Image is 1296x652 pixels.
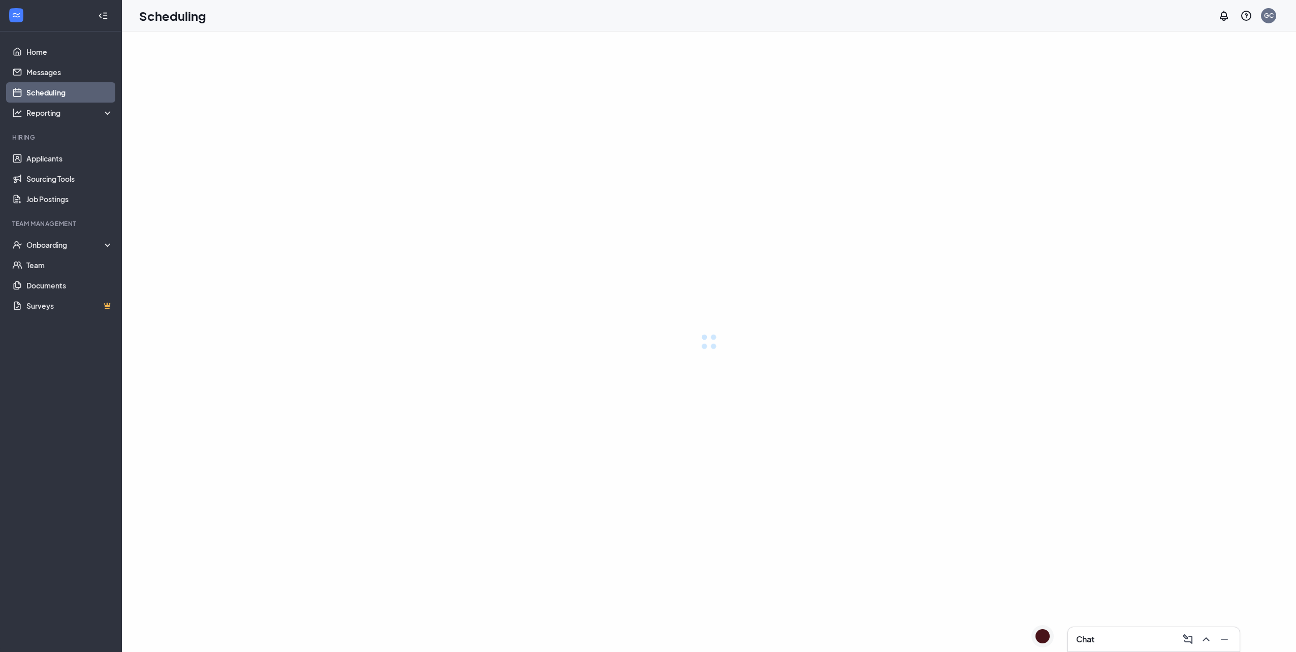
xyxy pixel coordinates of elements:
button: Minimize [1215,631,1232,647]
svg: ComposeMessage [1182,633,1194,645]
a: SurveysCrown [26,296,113,316]
h1: Scheduling [139,7,206,24]
button: ComposeMessage [1179,631,1195,647]
a: Job Postings [26,189,113,209]
div: Onboarding [26,240,114,250]
svg: UserCheck [12,240,22,250]
svg: ChevronUp [1200,633,1212,645]
svg: WorkstreamLogo [11,10,21,20]
svg: Minimize [1218,633,1230,645]
a: Home [26,42,113,62]
div: Reporting [26,108,114,118]
a: Messages [26,62,113,82]
h3: Chat [1076,634,1094,645]
button: ChevronUp [1197,631,1213,647]
svg: Notifications [1218,10,1230,22]
div: Team Management [12,219,111,228]
a: Scheduling [26,82,113,103]
svg: Analysis [12,108,22,118]
svg: Collapse [98,11,108,21]
a: Team [26,255,113,275]
div: Hiring [12,133,111,142]
a: Sourcing Tools [26,169,113,189]
div: GC [1264,11,1274,20]
a: Documents [26,275,113,296]
a: Applicants [26,148,113,169]
svg: QuestionInfo [1240,10,1252,22]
